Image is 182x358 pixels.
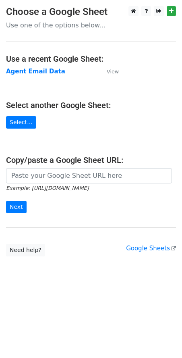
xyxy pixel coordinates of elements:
a: Select... [6,116,36,129]
p: Use one of the options below... [6,21,176,29]
a: View [99,68,119,75]
a: Agent Email Data [6,68,65,75]
small: View [107,69,119,75]
input: Paste your Google Sheet URL here [6,168,172,183]
small: Example: [URL][DOMAIN_NAME] [6,185,89,191]
a: Google Sheets [126,245,176,252]
h4: Use a recent Google Sheet: [6,54,176,64]
a: Need help? [6,244,45,256]
h4: Copy/paste a Google Sheet URL: [6,155,176,165]
input: Next [6,201,27,213]
h3: Choose a Google Sheet [6,6,176,18]
h4: Select another Google Sheet: [6,100,176,110]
